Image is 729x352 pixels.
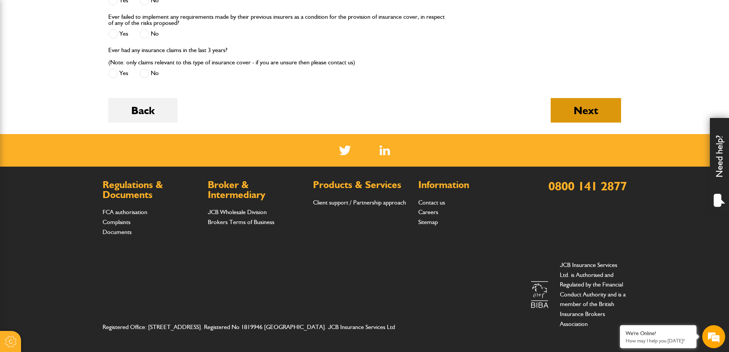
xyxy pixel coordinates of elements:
label: Ever failed to implement any requirements made by their previous insurers as a condition for the ... [108,14,446,26]
h2: Broker & Intermediary [208,180,305,200]
button: Back [108,98,178,123]
a: LinkedIn [380,146,390,155]
p: How may I help you today? [626,338,691,344]
label: Ever had any insurance claims in the last 3 years? (Note: only claims relevant to this type of in... [108,47,355,65]
a: Contact us [418,199,445,206]
a: Client support / Partnership approach [313,199,406,206]
a: Brokers Terms of Business [208,218,274,226]
p: JCB Insurance Services Ltd. is Authorised and Regulated by the Financial Conduct Authority and is... [560,260,627,329]
label: Yes [108,29,128,39]
a: Complaints [103,218,130,226]
a: Sitemap [418,218,438,226]
address: Registered Office: [STREET_ADDRESS]. Registered No 1819946 [GEOGRAPHIC_DATA]. JCB Insurance Servi... [103,322,411,332]
a: Documents [103,228,132,236]
a: Careers [418,208,438,216]
h2: Regulations & Documents [103,180,200,200]
div: We're Online! [626,330,691,337]
img: Linked In [380,146,390,155]
h2: Information [418,180,516,190]
a: 0800 141 2877 [548,178,627,193]
label: No [140,29,159,39]
label: Yes [108,69,128,78]
div: Need help? [710,118,729,214]
button: Next [551,98,621,123]
label: No [140,69,159,78]
h2: Products & Services [313,180,411,190]
a: FCA authorisation [103,208,147,216]
a: JCB Wholesale Division [208,208,267,216]
img: Twitter [339,146,351,155]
